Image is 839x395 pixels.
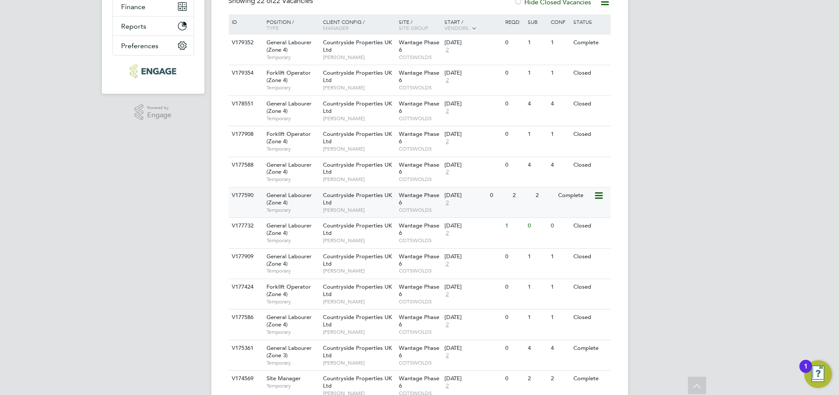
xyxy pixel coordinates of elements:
span: Wantage Phase 6 [399,313,439,328]
span: Countryside Properties UK Ltd [323,253,392,267]
span: COTSWOLDS [399,54,440,61]
div: [DATE] [444,161,501,169]
span: Temporary [267,176,319,183]
span: [PERSON_NAME] [323,237,395,244]
div: [DATE] [444,222,501,230]
a: Go to home page [112,64,194,78]
span: Forklift Operator (Zone 4) [267,130,311,145]
span: [PERSON_NAME] [323,329,395,336]
span: COTSWOLDS [399,84,440,91]
span: Temporary [267,145,319,152]
span: Countryside Properties UK Ltd [323,222,392,237]
div: 0 [503,35,526,51]
button: Preferences [113,36,194,55]
div: Closed [571,65,609,81]
div: [DATE] [444,345,501,352]
div: 0 [503,249,526,265]
div: ID [230,14,260,29]
div: 1 [526,279,548,295]
span: Wantage Phase 6 [399,100,439,115]
div: V179352 [230,35,260,51]
div: V177732 [230,218,260,234]
span: Wantage Phase 6 [399,130,439,145]
span: Finance [122,3,146,11]
div: Complete [571,340,609,356]
div: Closed [571,218,609,234]
span: COTSWOLDS [399,207,440,214]
div: 4 [526,96,548,112]
div: 1 [549,65,571,81]
span: Temporary [267,84,319,91]
span: Vendors [444,24,469,31]
span: General Labourer (Zone 3) [267,344,312,359]
a: Powered byEngage [135,104,171,121]
div: 1 [526,309,548,326]
span: [PERSON_NAME] [323,115,395,122]
div: 0 [503,371,526,387]
div: 0 [488,188,510,204]
span: Powered by [147,104,171,112]
div: V177590 [230,188,260,204]
span: Manager [323,24,349,31]
span: 2 [444,168,450,176]
span: Wantage Phase 6 [399,344,439,359]
div: 1 [804,366,808,378]
div: 0 [503,65,526,81]
div: Client Config / [321,14,397,35]
span: Preferences [122,42,159,50]
img: pcrnet-logo-retina.png [130,64,176,78]
div: 0 [503,279,526,295]
span: [PERSON_NAME] [323,298,395,305]
span: Countryside Properties UK Ltd [323,39,392,53]
div: 0 [503,157,526,173]
span: Wantage Phase 6 [399,253,439,267]
span: COTSWOLDS [399,237,440,244]
span: COTSWOLDS [399,267,440,274]
div: 4 [549,157,571,173]
span: Site Manager [267,375,301,382]
div: [DATE] [444,192,486,199]
div: Closed [571,249,609,265]
span: COTSWOLDS [399,145,440,152]
span: 2 [444,77,450,84]
div: 1 [549,35,571,51]
div: Site / [397,14,442,35]
span: 2 [444,230,450,237]
button: Reports [113,16,194,36]
div: Reqd [503,14,526,29]
span: Reports [122,22,147,30]
span: General Labourer (Zone 4) [267,39,312,53]
span: Countryside Properties UK Ltd [323,283,392,298]
span: Forklift Operator (Zone 4) [267,69,311,84]
div: 0 [503,309,526,326]
div: 1 [526,126,548,142]
span: Countryside Properties UK Ltd [323,313,392,328]
div: Sub [526,14,548,29]
span: Temporary [267,329,319,336]
span: COTSWOLDS [399,115,440,122]
span: [PERSON_NAME] [323,145,395,152]
div: 0 [503,340,526,356]
span: Countryside Properties UK Ltd [323,344,392,359]
div: 2 [510,188,533,204]
span: Temporary [267,267,319,274]
span: Countryside Properties UK Ltd [323,161,392,176]
span: General Labourer (Zone 4) [267,253,312,267]
span: COTSWOLDS [399,359,440,366]
span: COTSWOLDS [399,298,440,305]
div: [DATE] [444,69,501,77]
span: Temporary [267,237,319,244]
div: 0 [503,126,526,142]
div: 2 [533,188,556,204]
span: Wantage Phase 6 [399,161,439,176]
span: Type [267,24,279,31]
div: 1 [526,249,548,265]
div: [DATE] [444,253,501,260]
span: Wantage Phase 6 [399,375,439,389]
div: [DATE] [444,314,501,321]
span: General Labourer (Zone 4) [267,161,312,176]
div: V175361 [230,340,260,356]
div: V177588 [230,157,260,173]
span: Countryside Properties UK Ltd [323,130,392,145]
div: V179354 [230,65,260,81]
